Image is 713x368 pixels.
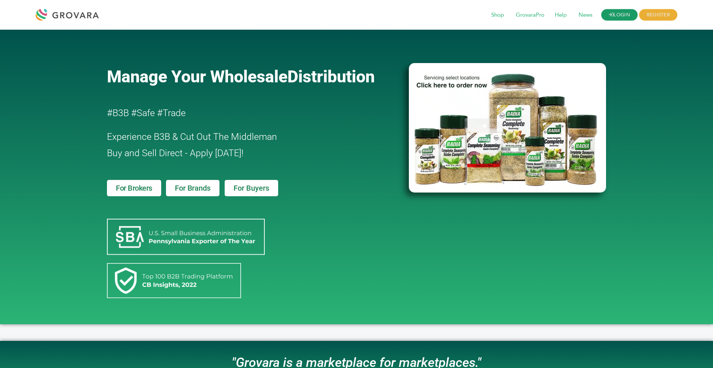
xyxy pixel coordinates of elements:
a: GrovaraPro [511,11,550,19]
a: LOGIN [601,9,638,21]
span: Buy and Sell Direct - Apply [DATE]! [107,148,244,158]
h2: #B3B #Safe #Trade [107,105,366,121]
a: For Brands [166,180,219,196]
span: For Brands [175,184,210,192]
span: For Buyers [234,184,269,192]
span: Experience B3B & Cut Out The Middleman [107,131,277,142]
span: Shop [486,8,509,22]
span: Help [550,8,572,22]
span: REGISTER [639,9,677,21]
span: GrovaraPro [511,8,550,22]
a: For Brokers [107,180,161,196]
a: News [573,11,598,19]
a: Manage Your WholesaleDistribution [107,67,397,86]
a: Help [550,11,572,19]
span: For Brokers [116,184,152,192]
span: Manage Your Wholesale [107,67,287,86]
span: Distribution [287,67,375,86]
a: For Buyers [225,180,278,196]
a: Shop [486,11,509,19]
span: News [573,8,598,22]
